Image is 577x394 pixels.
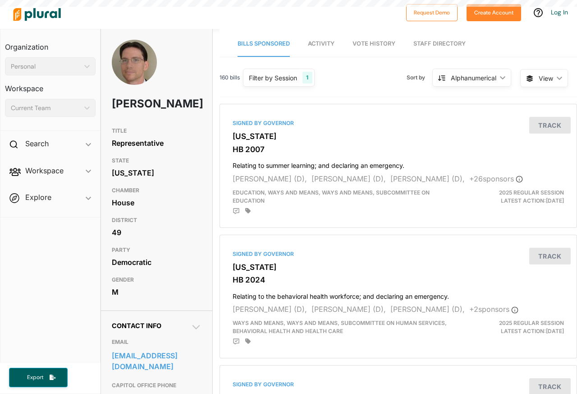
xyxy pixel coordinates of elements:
img: Headshot of Zach Hudson [112,40,157,91]
h3: DISTRICT [112,215,201,226]
div: Personal [11,62,81,71]
h3: Workspace [5,75,96,95]
div: Filter by Session [249,73,297,83]
span: Export [21,374,50,381]
span: [PERSON_NAME] (D), [233,174,307,183]
span: Education, Ways and Means, Ways and Means, Subcommittee On Education [233,189,430,204]
div: Democratic [112,255,201,269]
h3: CHAMBER [112,185,201,196]
span: [PERSON_NAME] (D), [311,174,386,183]
span: [PERSON_NAME] (D), [390,174,465,183]
span: [PERSON_NAME] (D), [390,305,465,314]
h3: GENDER [112,274,201,285]
div: Signed by Governor [233,380,564,389]
div: Alphanumerical [451,73,496,83]
div: [US_STATE] [112,166,201,180]
h3: EMAIL [112,337,201,348]
a: Staff Directory [413,31,466,57]
span: 2025 Regular Session [499,320,564,326]
span: View [539,74,553,83]
a: Bills Sponsored [238,31,290,57]
span: Sort by [407,74,432,82]
h3: HB 2024 [233,275,564,284]
span: [PERSON_NAME] (D), [233,305,307,314]
span: Bills Sponsored [238,40,290,47]
h4: Relating to summer learning; and declaring an emergency. [233,158,564,170]
h3: HB 2007 [233,145,564,154]
span: + 26 sponsor s [469,174,523,183]
div: Add tags [245,338,251,344]
h2: Search [25,139,49,148]
div: Latest Action: [DATE] [456,319,571,335]
a: Vote History [353,31,395,57]
h3: Organization [5,34,96,54]
span: 160 bills [220,74,240,82]
span: Ways and Means, Ways and Means, Subcommittee On Human Services, Behavioral Health and Health Care [233,320,447,334]
div: Current Team [11,103,81,113]
div: Representative [112,136,201,150]
h3: TITLE [112,125,201,136]
span: Contact Info [112,322,161,329]
h3: PARTY [112,245,201,255]
span: + 2 sponsor s [469,305,518,314]
div: Signed by Governor [233,250,564,258]
div: Signed by Governor [233,119,564,127]
a: Activity [308,31,334,57]
a: Request Demo [406,7,458,17]
button: Track [529,117,571,134]
div: 49 [112,226,201,239]
button: Track [529,248,571,264]
div: House [112,196,201,209]
h4: Relating to the behavioral health workforce; and declaring an emergency. [233,288,564,301]
div: Latest Action: [DATE] [456,189,571,205]
span: [PERSON_NAME] (D), [311,305,386,314]
span: 2025 Regular Session [499,189,564,196]
a: Create Account [467,7,521,17]
div: Add tags [245,208,251,214]
div: M [112,285,201,299]
button: Create Account [467,4,521,21]
h3: [US_STATE] [233,263,564,272]
button: Request Demo [406,4,458,21]
span: Activity [308,40,334,47]
div: Add Position Statement [233,338,240,345]
h3: [US_STATE] [233,132,564,141]
a: Log In [551,8,568,16]
span: Vote History [353,40,395,47]
h3: STATE [112,155,201,166]
h1: [PERSON_NAME] [112,90,166,117]
div: 1 [302,72,312,83]
a: [EMAIL_ADDRESS][DOMAIN_NAME] [112,349,201,373]
button: Export [9,368,68,387]
h3: CAPITOL OFFICE PHONE [112,380,201,391]
div: Add Position Statement [233,208,240,215]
